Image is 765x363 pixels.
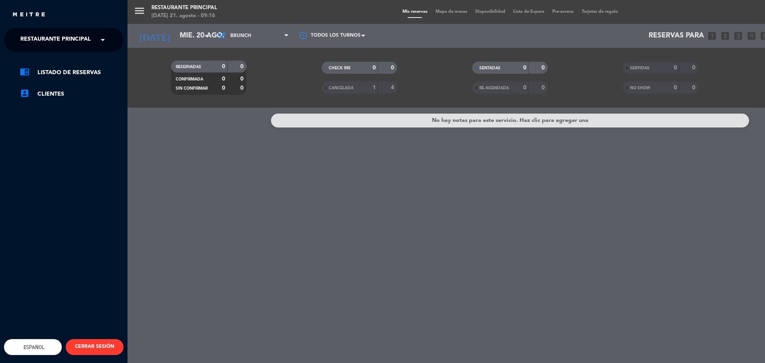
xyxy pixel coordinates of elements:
span: Restaurante Principal [20,31,91,48]
a: account_boxClientes [20,89,124,99]
img: MEITRE [12,12,46,18]
button: CERRAR SESIÓN [66,339,124,355]
i: account_box [20,88,29,98]
a: chrome_reader_modeListado de Reservas [20,68,124,77]
span: Español [22,344,45,350]
i: chrome_reader_mode [20,67,29,77]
